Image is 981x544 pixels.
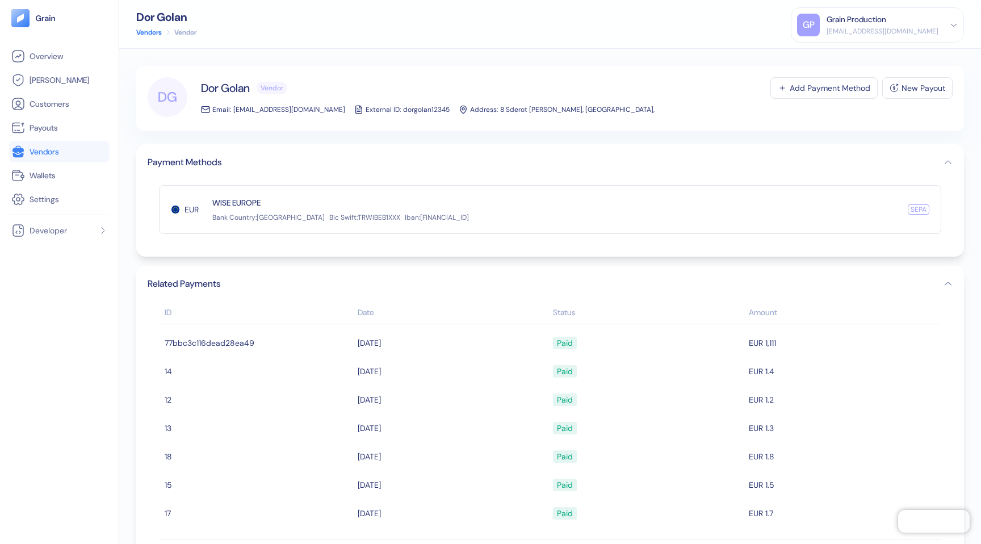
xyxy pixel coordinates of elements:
[11,9,30,27] img: logo-tablet-V2.svg
[30,98,69,110] span: Customers
[746,442,942,471] td: EUR 1.8
[355,357,551,386] td: [DATE]
[470,106,498,114] span: Address:
[185,204,199,215] span: EUR
[30,225,67,236] span: Developer
[557,419,573,438] div: Paid
[159,386,355,414] td: 12
[405,213,469,222] span: Iban : [FINANCIAL_ID]
[500,106,655,114] span: 8 Sderot [PERSON_NAME], [GEOGRAPHIC_DATA],
[827,26,938,36] div: [EMAIL_ADDRESS][DOMAIN_NAME]
[159,442,355,471] td: 18
[746,471,942,499] td: EUR 1.5
[136,27,162,37] a: Vendors
[797,14,820,36] div: GP
[902,84,945,92] div: New Payout
[898,510,970,533] iframe: Chatra live chat
[136,11,196,23] div: Dor Golan
[355,499,551,528] td: [DATE]
[557,475,573,495] div: Paid
[770,77,878,99] button: Add Payment Method
[329,213,400,222] span: Bic Swift : TRWIBEB1XXX
[11,193,107,206] a: Settings
[355,329,551,357] td: [DATE]
[355,302,551,324] th: Date
[550,302,746,324] th: Status
[159,302,355,324] th: ID
[557,362,573,381] div: Paid
[148,77,187,117] div: DG
[159,471,355,499] td: 15
[159,329,355,357] td: 77bbc3c116dead28ea49
[148,156,953,169] button: Payment Methods
[201,80,250,96] span: Dor Golan
[746,499,942,528] td: EUR 1.7
[557,504,573,523] div: Paid
[148,277,220,291] span: Related Payments
[11,97,107,111] a: Customers
[11,73,107,87] a: [PERSON_NAME]
[261,85,283,91] span: Vendor
[355,442,551,471] td: [DATE]
[882,77,953,99] button: New Payout
[557,333,573,353] div: Paid
[159,414,355,442] td: 13
[355,414,551,442] td: [DATE]
[148,169,953,245] div: Payment Methods
[30,74,89,86] span: [PERSON_NAME]
[233,106,345,114] span: [EMAIL_ADDRESS][DOMAIN_NAME]
[746,414,942,442] td: EUR 1.3
[366,106,401,114] span: External ID:
[30,51,63,62] span: Overview
[790,84,870,92] div: Add Payment Method
[30,194,59,205] span: Settings
[11,145,107,158] a: Vendors
[11,49,107,63] a: Overview
[746,329,942,357] td: EUR 1,111
[35,14,56,22] img: logo
[212,106,231,114] span: Email:
[355,386,551,414] td: [DATE]
[11,169,107,182] a: Wallets
[557,390,573,409] div: Paid
[212,213,325,222] span: Bank Country : [GEOGRAPHIC_DATA]
[148,156,221,169] span: Payment Methods
[827,14,886,26] div: Grain Production
[148,277,953,291] button: Related Payments
[403,106,450,114] span: dorgolan12345
[746,386,942,414] td: EUR 1.2
[746,357,942,386] td: EUR 1.4
[746,302,942,324] th: Amount
[159,499,355,528] td: 17
[212,197,439,208] span: WISE EUROPE
[30,122,58,133] span: Payouts
[557,447,573,466] div: Paid
[355,471,551,499] td: [DATE]
[908,204,929,215] div: SEPA
[159,357,355,386] td: 14
[30,170,56,181] span: Wallets
[30,146,59,157] span: Vendors
[11,121,107,135] a: Payouts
